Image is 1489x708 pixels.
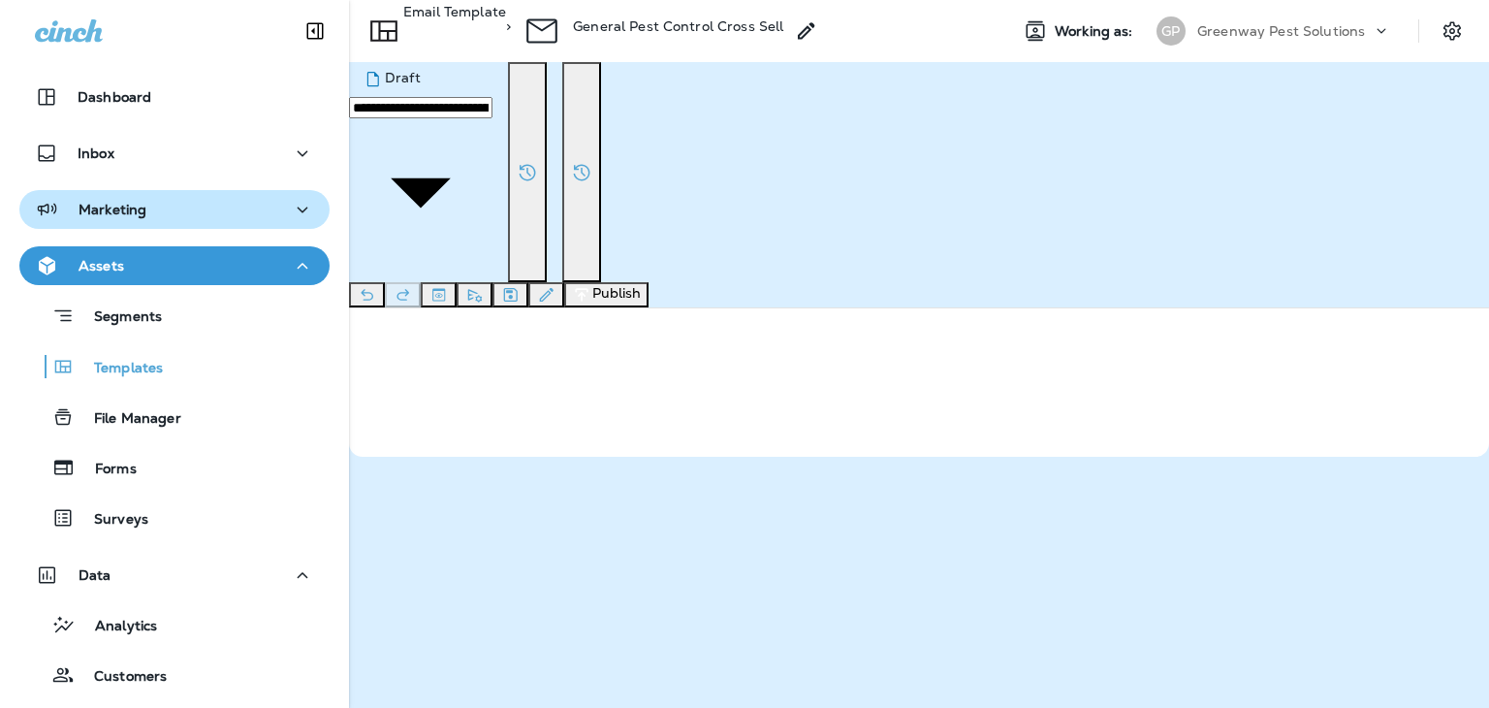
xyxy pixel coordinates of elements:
[1197,23,1365,39] p: Greenway Pest Solutions
[76,618,157,636] p: Analytics
[562,62,601,282] button: View Changelog
[1435,14,1470,48] button: Settings
[19,498,330,538] button: Surveys
[19,447,330,488] button: Forms
[75,308,162,328] p: Segments
[573,18,783,34] p: General Pest Control Cross Sell
[492,282,528,307] button: Save
[75,511,148,530] p: Surveys
[19,604,330,645] button: Analytics
[508,62,547,282] button: Restore from previous version
[19,78,330,116] button: Dashboard
[564,282,649,307] button: Publish
[19,346,330,387] button: Templates
[75,668,167,687] p: Customers
[349,282,385,307] button: Undo
[19,134,330,173] button: Inbox
[19,295,330,337] button: Segments
[457,282,492,307] button: Send test email
[19,246,330,285] button: Assets
[528,282,564,307] button: Edit details
[76,461,137,479] p: Forms
[75,360,163,378] p: Templates
[361,70,481,89] div: Draft
[403,4,506,48] p: Email Template
[1156,16,1186,46] div: GP
[75,410,181,429] p: File Manager
[288,12,342,50] button: Collapse Sidebar
[573,18,783,44] div: General Pest Control Cross Sell
[79,258,124,274] p: Assets
[385,282,421,307] button: Redo
[421,282,457,307] button: Toggle preview
[19,397,330,437] button: File Manager
[79,202,146,217] p: Marketing
[19,655,330,695] button: Customers
[78,145,114,161] p: Inbox
[78,89,151,105] p: Dashboard
[1055,23,1137,40] span: Working as:
[19,556,330,595] button: Data
[506,18,511,34] p: >
[19,190,330,229] button: Marketing
[79,567,111,583] p: Data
